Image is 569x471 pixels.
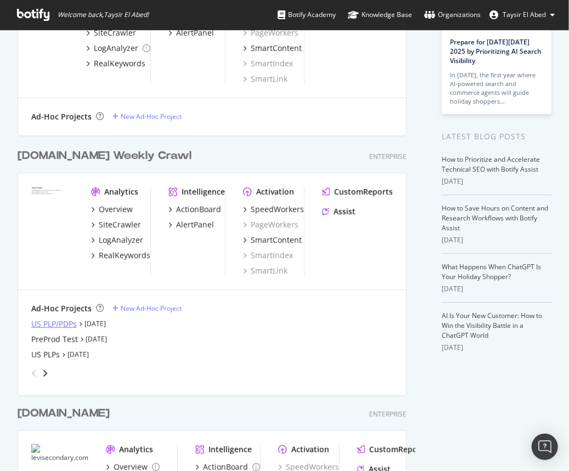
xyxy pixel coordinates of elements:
img: Levi.com [31,186,74,220]
a: ActionBoard [168,204,221,215]
a: How to Save Hours on Content and Research Workflows with Botify Assist [442,203,548,232]
a: PageWorkers [243,219,298,230]
div: AlertPanel [176,219,214,230]
div: New Ad-Hoc Project [121,304,182,313]
div: Intelligence [209,444,252,455]
a: SpeedWorkers [243,204,304,215]
div: Latest Blog Posts [442,130,551,143]
a: US PLPs [31,349,60,360]
a: SmartContent [243,235,302,246]
span: Taysir El Abed [503,10,546,19]
div: angle-right [41,368,49,379]
a: CustomReports [357,444,440,455]
div: RealKeywords [99,250,150,261]
a: RealKeywords [91,250,150,261]
button: Taysir El Abed [481,6,564,24]
div: [DATE] [442,235,551,245]
a: CustomReports [322,186,393,197]
span: Welcome back, Taysir El Abed ! [58,10,149,19]
a: SiteCrawler [86,27,136,38]
a: [DOMAIN_NAME] [18,406,114,422]
div: RealKeywords [94,58,145,69]
a: LogAnalyzer [86,43,150,54]
div: Knowledge Base [348,9,412,20]
a: SmartIndex [243,58,293,69]
a: AlertPanel [168,27,214,38]
div: New Ad-Hoc Project [121,112,182,121]
a: What Happens When ChatGPT Is Your Holiday Shopper? [442,262,541,281]
div: Open Intercom Messenger [532,434,558,460]
div: CustomReports [334,186,393,197]
a: SiteCrawler [91,219,141,230]
a: SmartContent [243,43,302,54]
div: Assist [334,206,356,217]
div: [DATE] [442,284,551,294]
div: Intelligence [182,186,225,197]
a: [DATE] [84,319,106,328]
div: Enterprise [369,152,407,161]
div: CustomReports [369,444,428,455]
a: Assist [322,206,356,217]
a: SmartIndex [243,250,293,261]
a: PageWorkers [243,27,298,38]
a: LogAnalyzer [91,235,143,246]
a: PreProd Test [31,334,78,345]
div: AlertPanel [176,27,214,38]
a: New Ad-Hoc Project [112,112,182,121]
div: [DOMAIN_NAME] Weekly Crawl [18,148,191,164]
a: Overview [91,204,133,215]
a: SmartLink [243,73,288,84]
div: Organizations [424,9,481,20]
div: [DATE] [442,177,551,186]
div: SmartContent [251,235,302,246]
div: angle-left [27,365,41,382]
a: SmartLink [243,265,288,276]
div: In [DATE], the first year where AI-powered search and commerce agents will guide holiday shoppers… [450,71,543,106]
div: Overview [99,204,133,215]
a: New Ad-Hoc Project [112,304,182,313]
div: [DATE] [442,343,551,353]
div: Activation [256,186,294,197]
a: [DATE] [86,334,107,344]
div: SpeedWorkers [251,204,304,215]
div: Ad-Hoc Projects [31,111,92,122]
a: How to Prioritize and Accelerate Technical SEO with Botify Assist [442,155,540,174]
a: AlertPanel [168,219,214,230]
div: [DOMAIN_NAME] [18,406,110,422]
a: RealKeywords [86,58,145,69]
a: [DOMAIN_NAME] Weekly Crawl [18,148,196,164]
div: Analytics [104,186,138,197]
a: [DATE] [67,350,89,359]
div: SiteCrawler [94,27,136,38]
a: AI Is Your New Customer: How to Win the Visibility Battle in a ChatGPT World [442,311,542,340]
a: US PLP/PDPs [31,319,77,330]
div: Ad-Hoc Projects [31,303,92,314]
div: SiteCrawler [99,219,141,230]
div: ActionBoard [176,204,221,215]
div: SmartContent [251,43,302,54]
div: Analytics [119,444,153,455]
div: Botify Academy [278,9,336,20]
div: LogAnalyzer [99,235,143,246]
div: Enterprise [369,410,407,419]
a: Prepare for [DATE][DATE] 2025 by Prioritizing AI Search Visibility [450,37,542,65]
div: Activation [291,444,329,455]
div: LogAnalyzer [94,43,138,54]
